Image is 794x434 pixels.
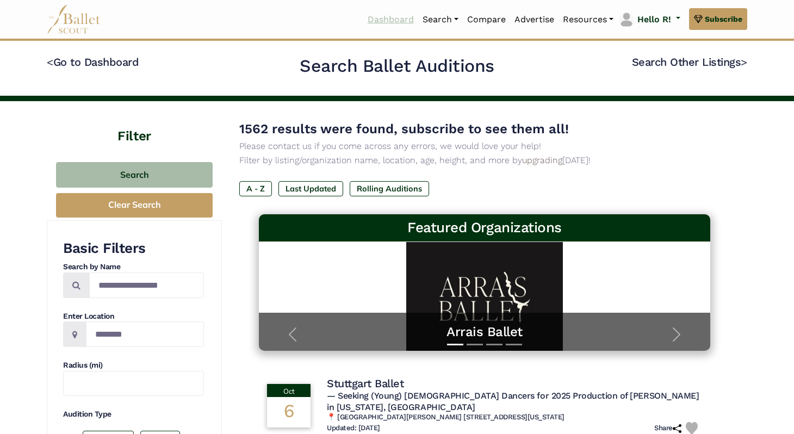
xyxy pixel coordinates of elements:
[239,121,569,137] span: 1562 results were found, subscribe to see them all!
[89,272,204,298] input: Search by names...
[63,262,204,272] h4: Search by Name
[486,338,503,351] button: Slide 3
[239,139,730,153] p: Please contact us if you come across any errors, we would love your help!
[447,338,463,351] button: Slide 1
[267,384,311,397] div: Oct
[63,239,204,258] h3: Basic Filters
[506,338,522,351] button: Slide 4
[56,162,213,188] button: Search
[327,390,699,412] span: — Seeking (Young) [DEMOGRAPHIC_DATA] Dancers for 2025 Production of [PERSON_NAME] in [US_STATE], ...
[268,219,702,237] h3: Featured Organizations
[637,13,671,27] p: Hello R!
[63,409,204,420] h4: Audition Type
[86,321,204,347] input: Location
[47,55,139,69] a: <Go to Dashboard
[632,55,747,69] a: Search Other Listings>
[418,8,463,31] a: Search
[618,11,680,28] a: profile picture Hello R!
[327,424,380,433] h6: Updated: [DATE]
[463,8,510,31] a: Compare
[300,55,494,78] h2: Search Ballet Auditions
[327,413,702,422] h6: 📍 [GEOGRAPHIC_DATA][PERSON_NAME] [STREET_ADDRESS][US_STATE]
[270,324,699,340] a: Arrais Ballet
[689,8,747,30] a: Subscribe
[741,55,747,69] code: >
[278,181,343,196] label: Last Updated
[694,13,703,25] img: gem.svg
[619,12,634,27] img: profile picture
[47,101,222,146] h4: Filter
[267,397,311,427] div: 6
[510,8,559,31] a: Advertise
[63,311,204,322] h4: Enter Location
[47,55,53,69] code: <
[522,155,562,165] a: upgrading
[559,8,618,31] a: Resources
[654,424,681,433] h6: Share
[63,360,204,371] h4: Radius (mi)
[327,376,404,390] h4: Stuttgart Ballet
[467,338,483,351] button: Slide 2
[239,153,730,168] p: Filter by listing/organization name, location, age, height, and more by [DATE]!
[239,181,272,196] label: A - Z
[56,193,213,218] button: Clear Search
[350,181,429,196] label: Rolling Auditions
[363,8,418,31] a: Dashboard
[705,13,742,25] span: Subscribe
